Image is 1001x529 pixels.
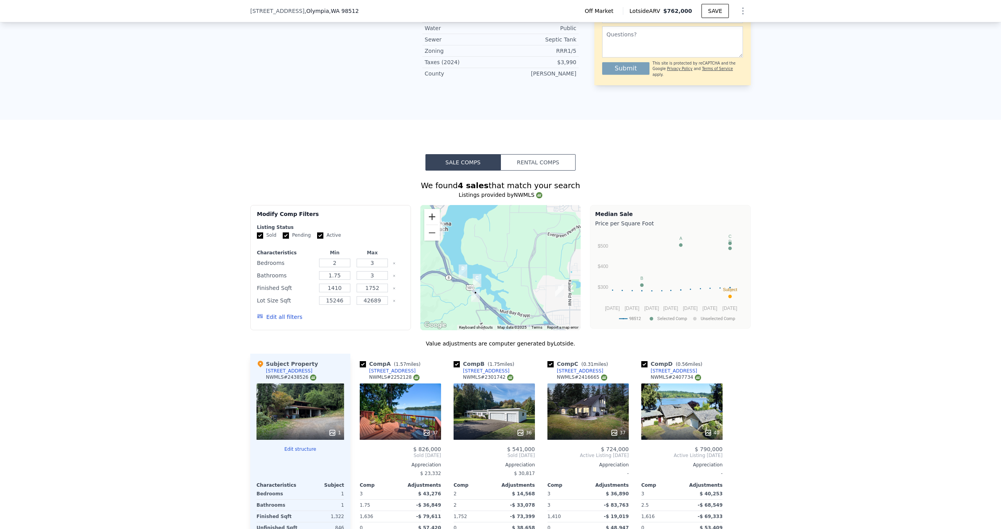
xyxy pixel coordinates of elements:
div: Comp D [641,360,705,368]
img: NWMLS Logo [507,374,513,381]
div: Appreciation [360,462,441,468]
span: 0.31 [583,362,594,367]
span: Active Listing [DATE] [641,452,723,459]
button: Zoom in [424,209,440,225]
div: - [641,468,723,479]
label: Pending [283,232,311,239]
div: Sewer [425,36,500,43]
div: Adjustments [682,482,723,488]
span: , Olympia [305,7,359,15]
div: [STREET_ADDRESS] [369,368,416,374]
span: [STREET_ADDRESS] [250,7,305,15]
a: Terms (opens in new tab) [531,325,542,329]
span: -$ 79,611 [416,514,441,519]
div: 2.5 [641,500,680,511]
span: 3 [360,491,363,497]
text: 98512 [629,316,641,321]
text: Subject [723,287,737,292]
div: 37 [423,429,438,437]
button: Keyboard shortcuts [459,325,493,330]
span: $ 30,817 [514,471,535,476]
span: 3 [641,491,644,497]
div: 1304 Madrona Beach Rd NW [459,264,467,278]
div: 1 [328,429,341,437]
div: This site is protected by reCAPTCHA and the Google and apply. [653,61,743,77]
div: Max [355,250,389,256]
text: [DATE] [663,306,678,311]
div: Appreciation [454,462,535,468]
text: Selected Comp [657,316,687,321]
text: Unselected Comp [701,316,735,321]
span: -$ 83,763 [604,502,629,508]
div: - [547,468,629,479]
text: D [728,239,732,244]
div: Median Sale [595,210,746,218]
div: [STREET_ADDRESS] [266,368,312,374]
text: B [640,276,643,281]
span: Sold [DATE] [360,452,441,459]
span: $ 541,000 [507,446,535,452]
div: Listings provided by NWMLS [250,191,751,199]
text: C [728,234,732,239]
div: Zoning [425,47,500,55]
img: NWMLS Logo [310,374,316,381]
text: [DATE] [605,306,620,311]
div: 3 [547,500,587,511]
span: $ 36,890 [606,491,629,497]
span: Sold [DATE] [454,452,535,459]
div: NWMLS # 2252128 [369,374,420,381]
span: Off Market [585,7,617,15]
span: 1,616 [641,514,655,519]
button: Rental Comps [500,154,576,171]
div: Appreciation [641,462,723,468]
div: Comp A [360,360,423,368]
span: 2 [454,491,457,497]
span: $ 790,000 [695,446,723,452]
span: -$ 69,333 [698,514,723,519]
div: [STREET_ADDRESS] [463,368,509,374]
span: 3 [547,491,551,497]
text: $300 [598,284,608,290]
span: Lotside ARV [630,7,663,15]
div: Finished Sqft [257,282,314,293]
a: [STREET_ADDRESS] [641,368,697,374]
span: $ 40,253 [700,491,723,497]
span: 1.57 [396,362,406,367]
text: [DATE] [723,306,737,311]
div: Bathrooms [257,270,314,281]
div: Adjustments [588,482,629,488]
span: Map data ©2025 [497,325,527,329]
div: Min [318,250,352,256]
span: 1,636 [360,514,373,519]
div: Price per Square Foot [595,218,746,229]
span: ( miles) [673,362,705,367]
div: 5625 Old Highway 410 SW [471,289,480,302]
div: $3,990 [500,58,576,66]
div: 37 [610,429,626,437]
text: [DATE] [683,306,698,311]
span: $ 724,000 [601,446,629,452]
button: Clear [393,299,396,302]
div: Bedrooms [257,488,299,499]
div: Listing Status [257,224,404,230]
button: Edit structure [257,446,344,452]
a: Privacy Policy [667,67,692,71]
a: Report a map error [547,325,578,329]
div: Comp [547,482,588,488]
span: $762,000 [663,8,692,14]
div: Characteristics [257,482,300,488]
div: [PERSON_NAME] [500,70,576,77]
span: Active Listing [DATE] [547,452,629,459]
div: Lot Size Sqft [257,295,314,306]
div: NWMLS # 2301742 [463,374,513,381]
div: Comp [641,482,682,488]
div: Comp B [454,360,517,368]
div: 1 [302,488,344,499]
div: NWMLS # 2438526 [266,374,316,381]
input: Sold [257,232,263,239]
span: $ 826,000 [413,446,441,452]
strong: 4 sales [458,181,489,190]
svg: A chart. [595,229,746,327]
div: 2 [454,500,493,511]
